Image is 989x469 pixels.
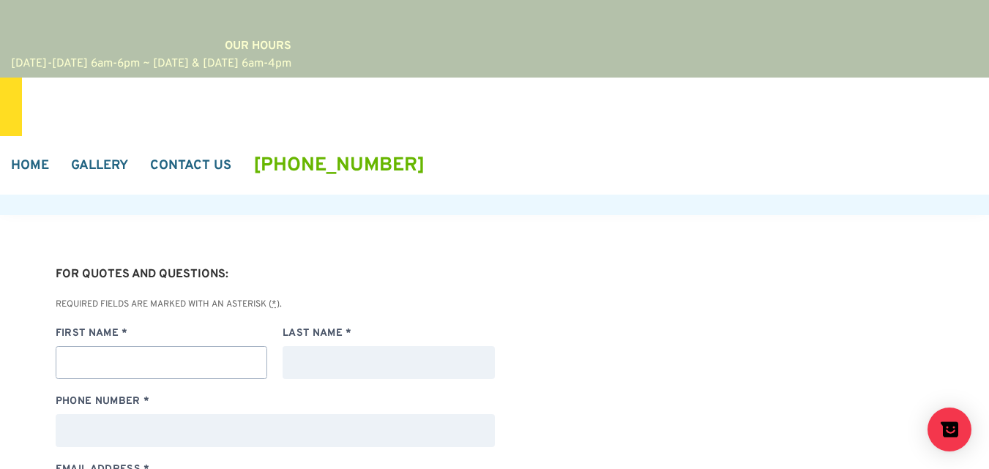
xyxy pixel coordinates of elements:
[60,136,139,195] a: Gallery
[139,136,242,195] a: Contact Us
[283,326,495,341] label: Last Name *
[56,298,495,311] p: Required fields are marked with an asterisk ( ).
[11,56,291,71] span: [DATE]-[DATE] 6am-6pm ~ [DATE] & [DATE] 6am-4pm
[272,299,277,310] abbr: required
[225,39,291,53] strong: Our Hours
[56,394,495,409] label: Phone Number *
[56,266,495,282] h5: For Quotes and Questions:
[56,326,268,341] label: First Name *
[928,408,971,451] button: Show survey
[253,154,425,178] a: [PHONE_NUMBER]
